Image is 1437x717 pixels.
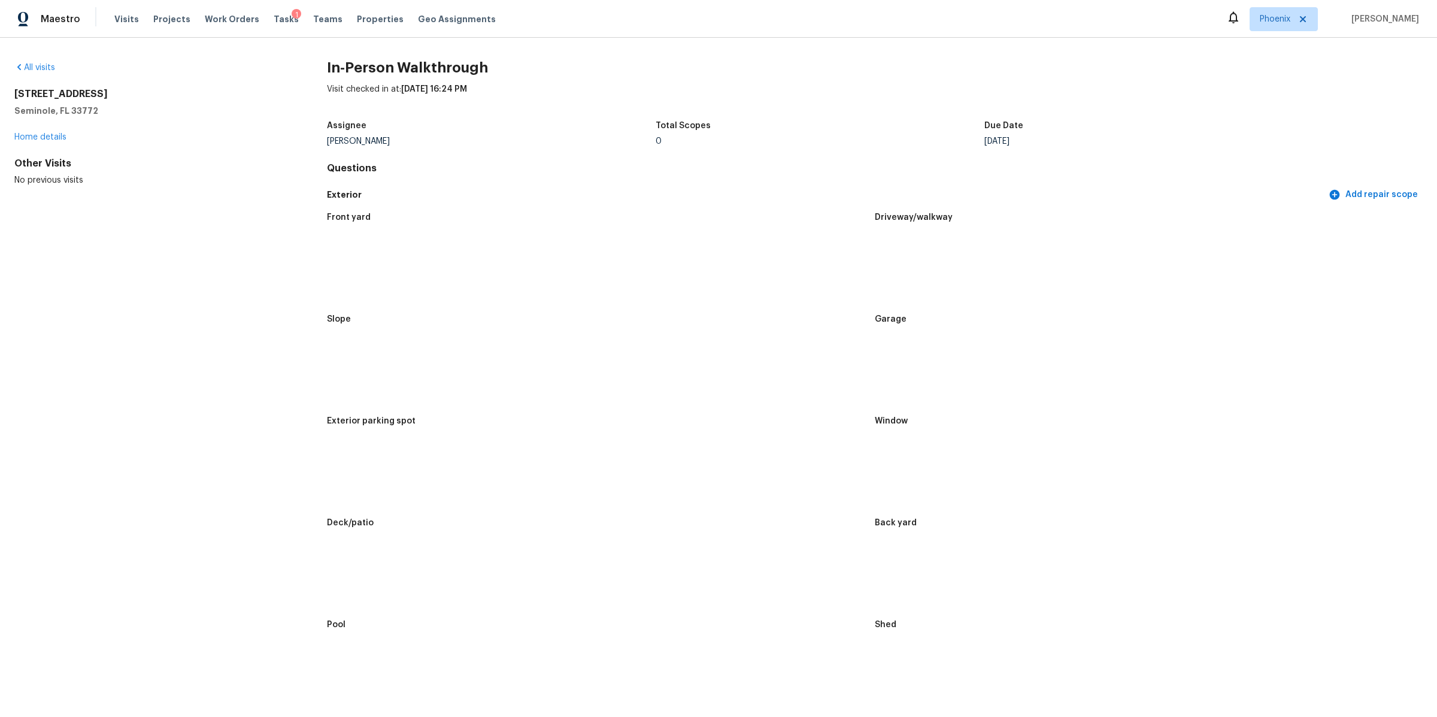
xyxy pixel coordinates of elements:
h5: Exterior parking spot [327,417,416,425]
div: 0 [656,137,984,146]
h5: Seminole, FL 33772 [14,105,289,117]
span: Visits [114,13,139,25]
a: All visits [14,63,55,72]
h5: Pool [327,621,345,629]
h5: Assignee [327,122,366,130]
h5: Front yard [327,213,371,222]
h5: Total Scopes [656,122,711,130]
h2: In-Person Walkthrough [327,62,1423,74]
span: Tasks [274,15,299,23]
h5: Due Date [984,122,1023,130]
span: Projects [153,13,190,25]
div: Other Visits [14,158,289,170]
span: Add repair scope [1331,187,1418,202]
button: Add repair scope [1326,184,1423,206]
span: [DATE] 16:24 PM [401,85,467,93]
span: Phoenix [1260,13,1290,25]
div: 1 [292,9,301,21]
span: Teams [313,13,342,25]
div: [PERSON_NAME] [327,137,656,146]
h5: Slope [327,315,351,323]
span: No previous visits [14,176,83,184]
h5: Garage [875,315,907,323]
span: Properties [357,13,404,25]
span: [PERSON_NAME] [1347,13,1419,25]
span: Work Orders [205,13,259,25]
h2: [STREET_ADDRESS] [14,88,289,100]
h5: Back yard [875,519,917,527]
h5: Exterior [327,189,1326,201]
h5: Shed [875,621,896,629]
span: Maestro [41,13,80,25]
h5: Window [875,417,908,425]
h5: Driveway/walkway [875,213,953,222]
div: Visit checked in at: [327,83,1423,114]
a: Home details [14,133,66,141]
h4: Questions [327,162,1423,174]
span: Geo Assignments [418,13,496,25]
h5: Deck/patio [327,519,374,527]
div: [DATE] [984,137,1313,146]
